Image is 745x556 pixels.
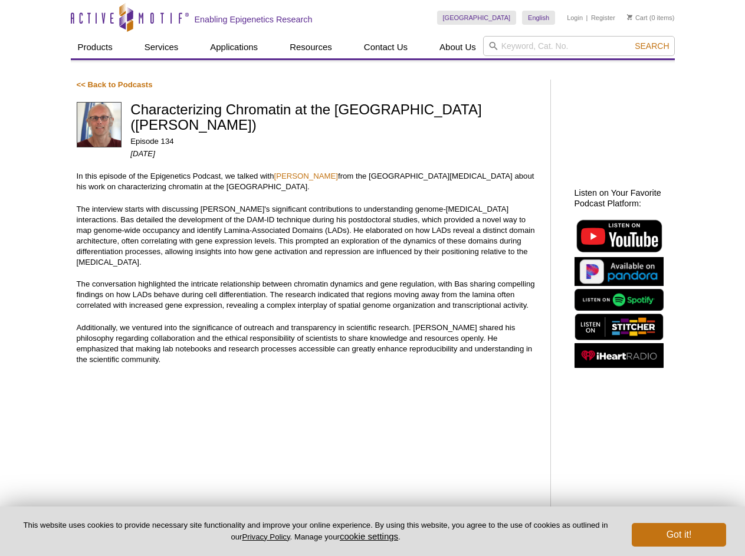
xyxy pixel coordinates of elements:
[357,36,415,58] a: Contact Us
[575,218,664,254] img: Listen on YouTube
[631,41,672,51] button: Search
[19,520,612,542] p: This website uses cookies to provide necessary site functionality and improve your online experie...
[283,36,339,58] a: Resources
[522,11,555,25] a: English
[77,377,539,465] iframe: Characterizing Chromatin at the Nuclear Lamina (Bas van Steensel)
[635,41,669,51] span: Search
[627,14,648,22] a: Cart
[77,80,153,89] a: << Back to Podcasts
[575,257,664,286] img: Listen on Pandora
[437,11,517,25] a: [GEOGRAPHIC_DATA]
[242,532,290,541] a: Privacy Policy
[203,36,265,58] a: Applications
[632,523,726,547] button: Got it!
[627,11,675,25] li: (0 items)
[137,36,186,58] a: Services
[575,289,664,311] img: Listen on Spotify
[575,343,664,369] img: Listen on iHeartRadio
[71,36,120,58] a: Products
[432,36,483,58] a: About Us
[195,14,313,25] h2: Enabling Epigenetics Research
[274,172,338,180] a: [PERSON_NAME]
[77,171,539,192] p: In this episode of the Epigenetics Podcast, we talked with from the [GEOGRAPHIC_DATA][MEDICAL_DAT...
[340,531,398,541] button: cookie settings
[130,102,538,134] h1: Characterizing Chromatin at the [GEOGRAPHIC_DATA] ([PERSON_NAME])
[483,36,675,56] input: Keyword, Cat. No.
[77,323,539,365] p: Additionally, we ventured into the significance of outreach and transparency in scientific resear...
[627,14,632,20] img: Your Cart
[591,14,615,22] a: Register
[77,204,539,268] p: The interview starts with discussing [PERSON_NAME]'s significant contributions to understanding g...
[130,149,155,158] em: [DATE]
[77,102,122,147] img: Bas van Steensel
[130,136,538,147] p: Episode 134
[575,187,669,209] h2: Listen on Your Favorite Podcast Platform:
[77,279,539,311] p: The conversation highlighted the intricate relationship between chromatin dynamics and gene regul...
[567,14,583,22] a: Login
[575,314,664,340] img: Listen on Stitcher
[586,11,588,25] li: |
